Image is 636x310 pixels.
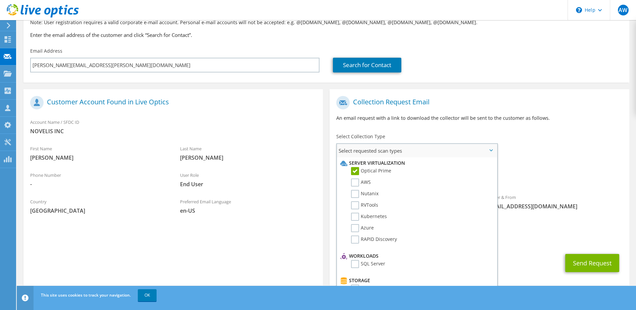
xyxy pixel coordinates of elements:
[30,48,62,54] label: Email Address
[173,142,323,165] div: Last Name
[30,154,167,161] span: [PERSON_NAME]
[337,144,497,157] span: Select requested scan types
[30,96,313,109] h1: Customer Account Found in Live Optics
[30,180,167,188] span: -
[351,167,391,175] label: Optical Prime
[351,260,385,268] label: SQL Server
[30,19,623,26] p: Note: User registration requires a valid corporate e-mail account. Personal e-mail accounts will ...
[351,236,397,244] label: RAPID Discovery
[565,254,619,272] button: Send Request
[180,180,316,188] span: End User
[339,159,493,167] li: Server Virtualization
[351,178,371,187] label: AWS
[576,7,582,13] svg: \n
[339,252,493,260] li: Workloads
[330,190,479,221] div: To
[351,201,378,209] label: RVTools
[173,195,323,218] div: Preferred Email Language
[23,142,173,165] div: First Name
[180,154,316,161] span: [PERSON_NAME]
[351,213,387,221] label: Kubernetes
[339,276,493,285] li: Storage
[351,224,374,232] label: Azure
[330,160,629,187] div: Requested Collections
[351,285,393,293] label: CLARiiON/VNX
[486,203,623,210] span: [EMAIL_ADDRESS][DOMAIN_NAME]
[23,195,173,218] div: Country
[336,96,619,109] h1: Collection Request Email
[23,115,323,138] div: Account Name / SFDC ID
[330,224,629,247] div: CC & Reply To
[618,5,629,15] span: AW
[41,292,131,298] span: This site uses cookies to track your navigation.
[479,190,629,213] div: Sender & From
[333,58,401,72] a: Search for Contact
[30,207,167,214] span: [GEOGRAPHIC_DATA]
[23,168,173,191] div: Phone Number
[336,133,385,140] label: Select Collection Type
[180,207,316,214] span: en-US
[30,31,623,39] h3: Enter the email address of the customer and click “Search for Contact”.
[138,289,157,301] a: OK
[30,127,316,135] span: NOVELIS INC
[173,168,323,191] div: User Role
[351,190,379,198] label: Nutanix
[336,114,622,122] p: An email request with a link to download the collector will be sent to the customer as follows.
